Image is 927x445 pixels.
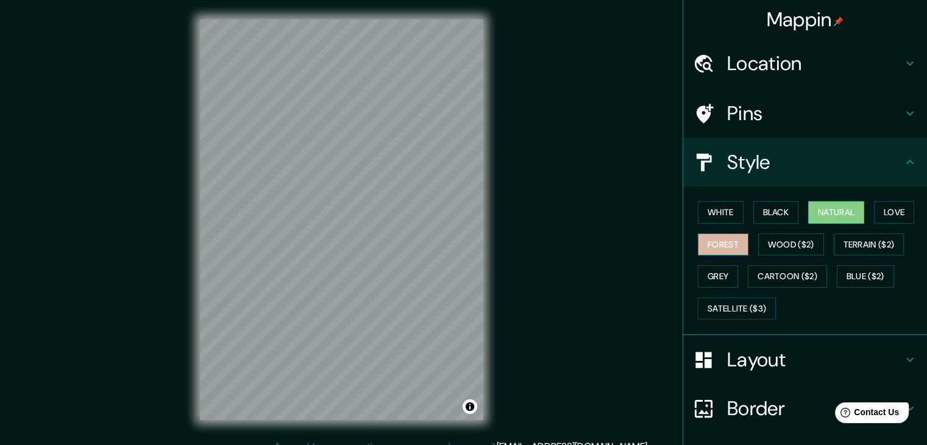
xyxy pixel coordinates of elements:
div: Location [683,39,927,88]
img: pin-icon.png [834,16,844,26]
button: Terrain ($2) [834,233,904,256]
button: Love [874,201,914,224]
div: Pins [683,89,927,138]
div: Style [683,138,927,187]
button: Blue ($2) [837,265,894,288]
div: Layout [683,335,927,384]
h4: Mappin [767,7,844,32]
h4: Layout [727,347,903,372]
div: Border [683,384,927,433]
button: Wood ($2) [758,233,824,256]
button: Natural [808,201,864,224]
button: Toggle attribution [463,399,477,414]
canvas: Map [200,20,483,420]
button: Grey [698,265,738,288]
h4: Location [727,51,903,76]
button: Forest [698,233,748,256]
button: White [698,201,744,224]
h4: Border [727,396,903,421]
button: Cartoon ($2) [748,265,827,288]
h4: Style [727,150,903,174]
button: Satellite ($3) [698,297,776,320]
iframe: Help widget launcher [819,397,914,432]
h4: Pins [727,101,903,126]
button: Black [753,201,799,224]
